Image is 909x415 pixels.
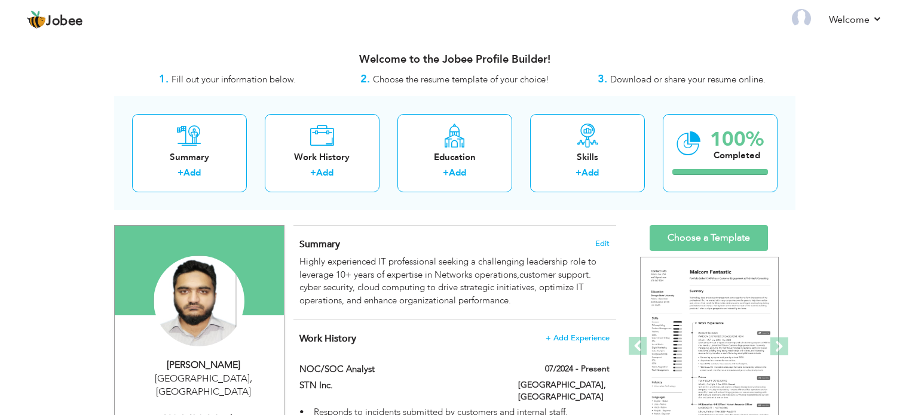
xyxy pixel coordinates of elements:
a: Choose a Template [650,225,768,251]
label: + [310,167,316,179]
h4: Adding a summary is a quick and easy way to highlight your experience and interests. [299,238,609,250]
div: Highly experienced IT professional seeking a challenging leadership role to leverage 10+ years of... [299,256,609,307]
span: Work History [299,332,356,345]
label: 07/2024 - Present [545,363,610,375]
span: Summary [299,238,340,251]
div: 100% [710,130,764,149]
img: Adnan Hassan [154,256,244,346]
a: Add [449,167,466,179]
strong: 1. [159,72,169,87]
span: Fill out your information below. [172,73,296,85]
img: jobee.io [27,10,46,29]
span: , [250,372,252,385]
img: Profile Img [792,9,811,28]
a: Jobee [27,10,83,29]
label: NOC/SOC Analyst [299,363,500,376]
label: + [443,167,449,179]
label: [GEOGRAPHIC_DATA], [GEOGRAPHIC_DATA] [518,379,610,403]
a: Add [183,167,201,179]
div: Education [407,151,503,164]
label: STN Inc. [299,379,500,392]
a: Add [581,167,599,179]
h4: This helps to show the companies you have worked for. [299,333,609,345]
h3: Welcome to the Jobee Profile Builder! [114,54,795,66]
div: Completed [710,149,764,162]
div: Summary [142,151,237,164]
span: + Add Experience [546,334,610,342]
span: Edit [595,239,610,248]
label: + [576,167,581,179]
span: Download or share your resume online. [610,73,766,85]
strong: 2. [360,72,370,87]
span: Jobee [46,15,83,28]
label: + [177,167,183,179]
strong: 3. [598,72,607,87]
div: Work History [274,151,370,164]
a: Welcome [829,13,882,27]
a: Add [316,167,333,179]
div: Skills [540,151,635,164]
span: Choose the resume template of your choice! [373,73,549,85]
div: [GEOGRAPHIC_DATA] [GEOGRAPHIC_DATA] [124,372,284,399]
div: [PERSON_NAME] [124,358,284,372]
